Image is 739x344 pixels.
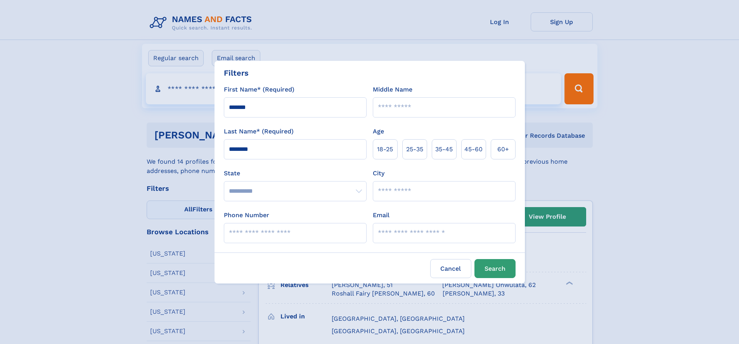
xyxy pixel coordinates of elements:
span: 60+ [497,145,509,154]
label: Cancel [430,259,471,278]
label: Middle Name [373,85,412,94]
div: Filters [224,67,249,79]
span: 35‑45 [435,145,453,154]
label: Email [373,211,389,220]
span: 25‑35 [406,145,423,154]
label: First Name* (Required) [224,85,294,94]
span: 18‑25 [377,145,393,154]
label: Age [373,127,384,136]
button: Search [474,259,516,278]
label: City [373,169,384,178]
label: Phone Number [224,211,269,220]
label: Last Name* (Required) [224,127,294,136]
label: State [224,169,367,178]
span: 45‑60 [464,145,483,154]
